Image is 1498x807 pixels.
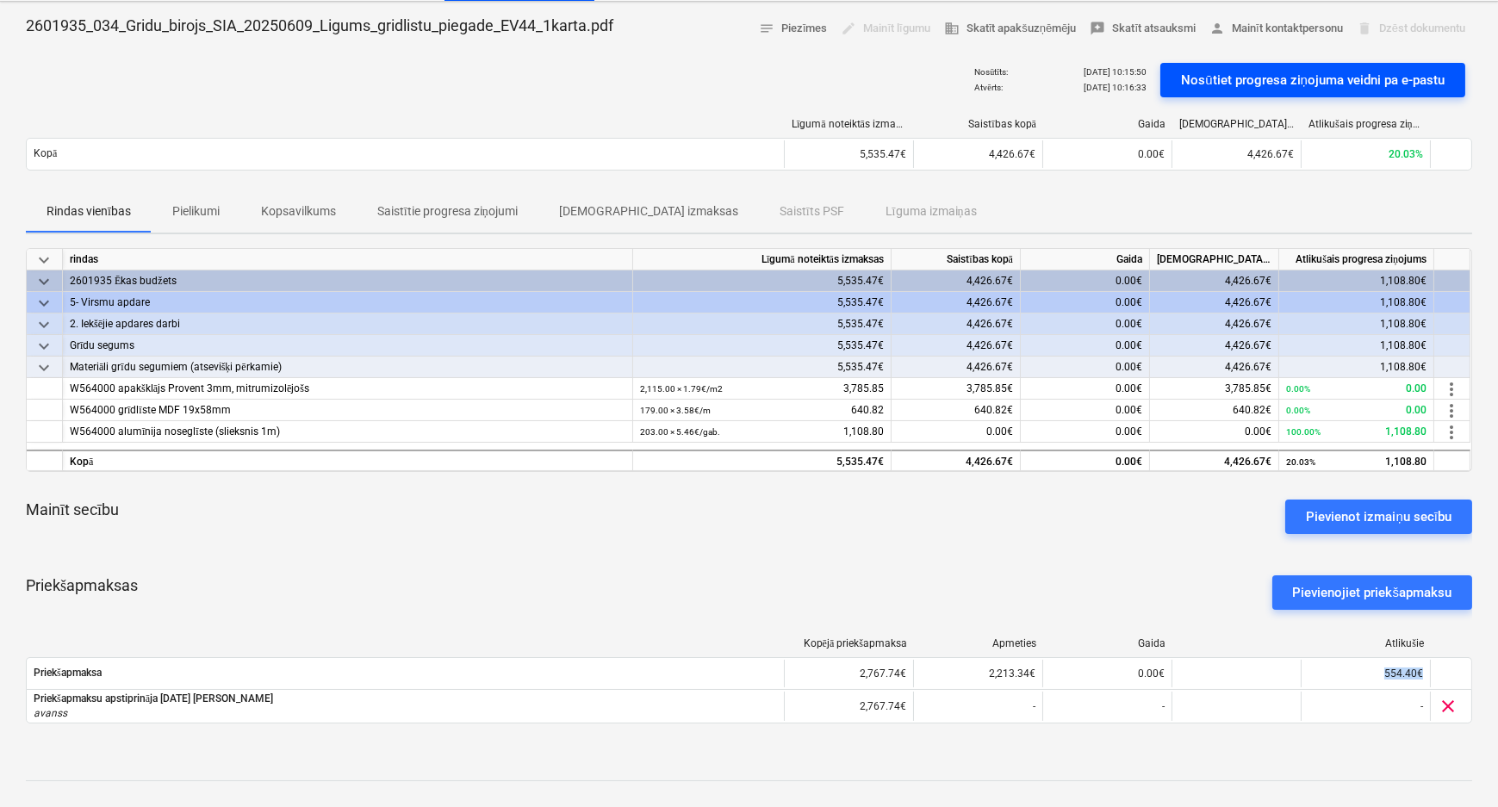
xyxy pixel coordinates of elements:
span: more_vert [1441,422,1462,443]
span: Skatīt apakšuzņēmēju [944,19,1077,39]
div: 4,426.67€ [892,450,1021,471]
div: 0.00€ [1021,335,1150,357]
small: 100.00% [1286,427,1321,437]
span: 4,426.67€ [989,148,1035,160]
div: W564000 grīdlīste MDF 19x58mm [70,400,625,421]
p: [DEMOGRAPHIC_DATA] izmaksas [559,202,738,220]
p: Pielikumi [172,202,220,220]
p: Saistītie progresa ziņojumi [377,202,518,220]
div: 2,767.74€ [784,660,913,687]
div: Gaida [1050,637,1165,649]
p: Priekšapmaksas [26,575,138,610]
div: Pievienojiet priekšapmaksu [1293,581,1452,604]
span: 0.00€ [1116,425,1142,438]
span: clear [1438,696,1458,717]
button: Pievienojiet priekšapmaksu [1272,575,1473,610]
span: notes [759,21,774,36]
div: Gaida [1021,249,1150,270]
div: rindas [63,249,633,270]
button: Mainīt kontaktpersonu [1203,16,1350,42]
div: 1,108.80€ [1279,335,1434,357]
div: 5,535.47€ [633,450,892,471]
div: W564000 apakšklājs Provent 3mm, mitrumizolējošs [70,378,625,400]
div: Atlikušais progresa ziņojums [1279,249,1434,270]
small: 20.03% [1286,457,1315,467]
small: 0.00% [1286,384,1310,394]
span: 4,426.67€ [1247,148,1294,160]
div: Saistības kopā [892,249,1021,270]
p: [DATE] 10:16:33 [1084,82,1147,93]
div: Saistības kopā [921,118,1036,131]
p: [DATE] 10:15:50 [1084,66,1147,78]
p: Kopsavilkums [261,202,336,220]
div: [DEMOGRAPHIC_DATA] izmaksas [1150,249,1279,270]
div: 5,535.47€ [633,335,892,357]
div: 1,108.80€ [1279,357,1434,378]
div: 2,767.74€ [784,692,913,721]
span: keyboard_arrow_down [34,250,54,270]
p: Nosūtīts : [974,66,1008,78]
div: W564000 alumīnija noseglīste (slieksnis 1m) [70,421,625,443]
div: 1,108.80 [640,421,884,443]
div: 4,426.67€ [1150,450,1279,471]
div: Atlikušais progresa ziņojums [1308,118,1424,131]
div: 1,108.80 [1286,421,1427,443]
div: Apmeties [921,637,1036,649]
span: 640.82€ [974,404,1013,416]
div: 640.82 [640,400,884,421]
div: 4,426.67€ [892,335,1021,357]
span: Mainīt kontaktpersonu [1209,19,1343,39]
div: 0.00€ [1021,357,1150,378]
div: 1,108.80€ [1279,292,1434,313]
button: Piezīmes [752,16,835,42]
div: 4,426.67€ [1150,292,1279,313]
span: keyboard_arrow_down [34,314,54,335]
div: Līgumā noteiktās izmaksas [633,249,892,270]
div: 4,426.67€ [1150,357,1279,378]
div: 2. Iekšējie apdares darbi [70,313,625,335]
p: Mainīt secību [26,500,119,520]
div: Pievienot izmaiņu secību [1306,506,1451,528]
div: 0.00€ [1021,270,1150,292]
div: Līgumā noteiktās izmaksas [792,118,907,131]
p: Priekšapmaksu apstiprināja [DATE] [PERSON_NAME] [34,692,273,706]
div: - [1042,692,1172,721]
button: Skatīt apakšuzņēmēju [937,16,1084,42]
span: Skatīt atsauksmi [1091,19,1197,39]
button: Skatīt atsauksmi [1084,16,1203,42]
span: keyboard_arrow_down [34,293,54,313]
div: 1,108.80 [1286,451,1427,473]
span: business [944,21,960,36]
span: 0.00€ [1138,148,1165,160]
div: 554.40€ [1301,660,1430,687]
div: Gaida [1050,118,1165,130]
div: 0.00 [1286,378,1427,400]
div: 4,426.67€ [1150,270,1279,292]
div: 2,213.34€ [913,660,1042,687]
div: 4,426.67€ [892,270,1021,292]
div: 0.00€ [1021,292,1150,313]
small: 0.00% [1286,406,1310,415]
small: 203.00 × 5.46€ / gab. [640,427,720,437]
div: 0.00 [1286,400,1427,421]
div: 1,108.80€ [1279,313,1434,335]
div: 4,426.67€ [892,292,1021,313]
span: Priekšapmaksa [34,667,777,680]
span: keyboard_arrow_down [34,336,54,357]
div: 0.00€ [1021,313,1150,335]
div: 5,535.47€ [633,313,892,335]
span: 3,785.85€ [1225,382,1271,394]
button: Pievienot izmaiņu secību [1285,500,1472,534]
div: Kopējā priekšapmaksa [792,637,907,650]
div: - [913,692,1042,721]
p: Atvērts : [974,82,1002,93]
div: 5,535.47€ [633,357,892,378]
span: 640.82€ [1233,404,1271,416]
span: more_vert [1441,400,1462,421]
div: 5,535.47€ [633,292,892,313]
div: 5,535.47€ [633,270,892,292]
div: 4,426.67€ [1150,313,1279,335]
div: 1,108.80€ [1279,270,1434,292]
span: Piezīmes [759,19,828,39]
div: 5,535.47€ [784,140,913,168]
